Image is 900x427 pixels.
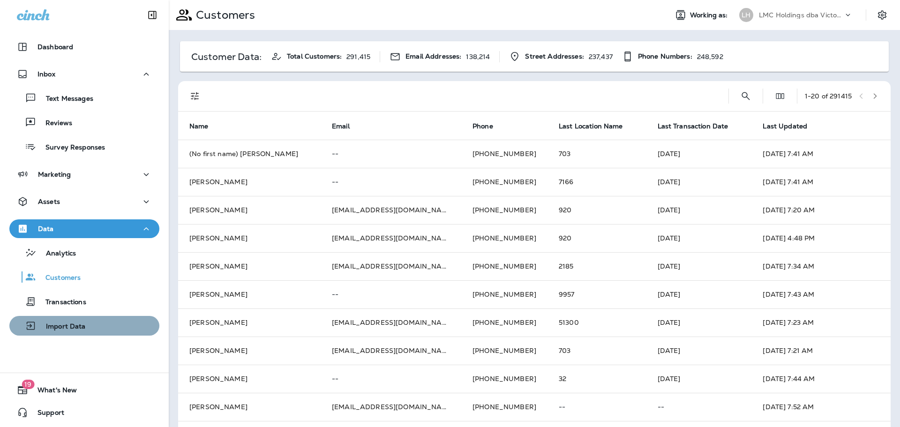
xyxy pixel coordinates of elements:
td: (No first name) [PERSON_NAME] [178,140,321,168]
td: [DATE] 7:23 AM [751,308,891,337]
td: [PERSON_NAME] [178,337,321,365]
td: [EMAIL_ADDRESS][DOMAIN_NAME] [321,224,461,252]
span: 19 [22,380,34,389]
p: 138,214 [466,53,490,60]
p: Text Messages [37,95,93,104]
td: [PHONE_NUMBER] [461,393,547,421]
span: Email Addresses: [405,52,461,60]
span: Working as: [690,11,730,19]
td: [PERSON_NAME] [178,252,321,280]
button: Analytics [9,243,159,262]
p: 291,415 [346,53,370,60]
td: [DATE] 7:34 AM [751,252,891,280]
span: Name [189,122,221,130]
span: 920 [559,234,571,242]
p: Data [38,225,54,232]
span: 51300 [559,318,579,327]
td: [PHONE_NUMBER] [461,196,547,224]
td: [DATE] [646,140,752,168]
td: [PERSON_NAME] [178,168,321,196]
span: Phone [472,122,493,130]
td: [DATE] [646,168,752,196]
p: -- [332,178,450,186]
td: [PHONE_NUMBER] [461,224,547,252]
p: Import Data [37,322,86,331]
td: [DATE] 4:48 PM [751,224,891,252]
p: -- [332,375,450,382]
span: Last Location Name [559,122,635,130]
span: Name [189,122,209,130]
td: [DATE] [646,280,752,308]
p: -- [332,291,450,298]
td: [PERSON_NAME] [178,393,321,421]
p: Customers [192,8,255,22]
td: [DATE] [646,308,752,337]
div: LH [739,8,753,22]
span: Last Transaction Date [658,122,741,130]
p: Customers [36,274,81,283]
button: Text Messages [9,88,159,108]
p: Transactions [36,298,86,307]
p: Dashboard [37,43,73,51]
button: 19What's New [9,381,159,399]
td: [EMAIL_ADDRESS][DOMAIN_NAME] [321,252,461,280]
p: 248,592 [697,53,723,60]
button: Support [9,403,159,422]
td: [EMAIL_ADDRESS][DOMAIN_NAME] [321,393,461,421]
td: [PERSON_NAME] [178,224,321,252]
button: Inbox [9,65,159,83]
span: Total Customers: [287,52,342,60]
p: -- [658,403,741,411]
p: 237,437 [589,53,613,60]
td: [PHONE_NUMBER] [461,168,547,196]
span: Email [332,122,350,130]
span: Last Updated [763,122,819,130]
td: [DATE] [646,224,752,252]
td: [DATE] 7:52 AM [751,393,891,421]
td: [DATE] 7:21 AM [751,337,891,365]
span: Phone Numbers: [638,52,692,60]
button: Filters [186,87,204,105]
div: 1 - 20 of 291415 [805,92,852,100]
td: [PHONE_NUMBER] [461,337,547,365]
p: Marketing [38,171,71,178]
p: Assets [38,198,60,205]
td: [PHONE_NUMBER] [461,365,547,393]
span: 7166 [559,178,574,186]
td: [DATE] 7:41 AM [751,168,891,196]
p: Survey Responses [36,143,105,152]
td: [EMAIL_ADDRESS][DOMAIN_NAME] [321,308,461,337]
span: Last Location Name [559,122,623,130]
td: [PERSON_NAME] [178,308,321,337]
button: Collapse Sidebar [139,6,165,24]
button: Survey Responses [9,137,159,157]
span: Street Addresses: [525,52,584,60]
button: Assets [9,192,159,211]
td: [PERSON_NAME] [178,280,321,308]
span: Last Updated [763,122,807,130]
span: Email [332,122,362,130]
td: [DATE] [646,337,752,365]
button: Transactions [9,292,159,311]
td: [PHONE_NUMBER] [461,140,547,168]
button: Search Customers [736,87,755,105]
p: Inbox [37,70,55,78]
span: 2185 [559,262,574,270]
button: Settings [874,7,891,23]
p: Analytics [37,249,76,258]
td: [DATE] 7:41 AM [751,140,891,168]
td: [PHONE_NUMBER] [461,308,547,337]
td: [DATE] [646,365,752,393]
td: [PERSON_NAME] [178,365,321,393]
td: [DATE] 7:44 AM [751,365,891,393]
p: -- [332,150,450,157]
button: Edit Fields [771,87,789,105]
td: [EMAIL_ADDRESS][DOMAIN_NAME] [321,337,461,365]
span: 920 [559,206,571,214]
p: Customer Data: [191,53,262,60]
span: 32 [559,375,566,383]
button: Customers [9,267,159,287]
td: [DATE] 7:20 AM [751,196,891,224]
button: Dashboard [9,37,159,56]
span: Phone [472,122,505,130]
